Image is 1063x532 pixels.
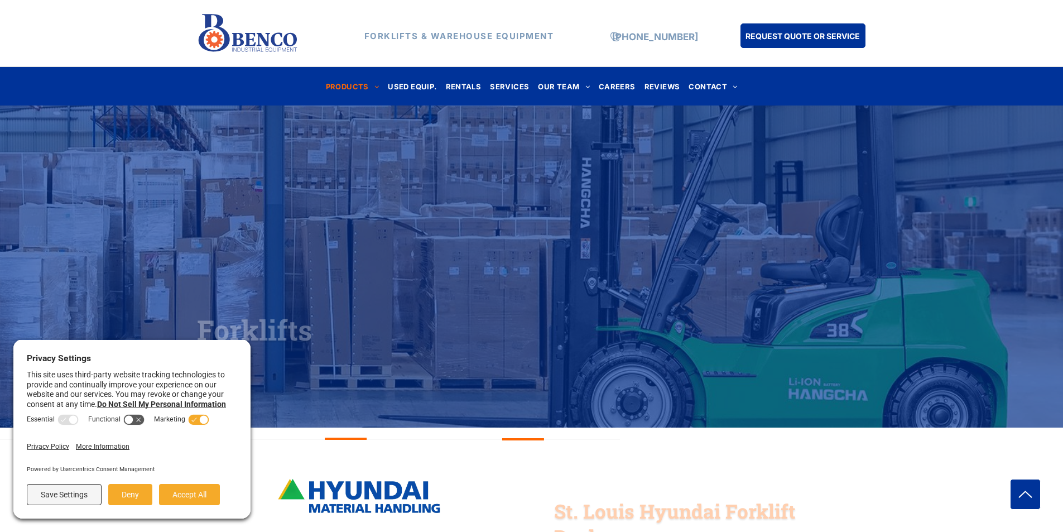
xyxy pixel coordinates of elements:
a: REQUEST QUOTE OR SERVICE [740,23,865,48]
a: USED EQUIP. [383,79,441,94]
a: REVIEWS [640,79,685,94]
a: CAREERS [594,79,640,94]
img: bencoindustrial [275,477,442,515]
a: [PHONE_NUMBER] [612,31,698,42]
a: RENTALS [441,79,486,94]
span: Forklifts [197,311,312,348]
a: OUR TEAM [533,79,594,94]
strong: FORKLIFTS & WAREHOUSE EQUIPMENT [364,31,554,41]
a: SERVICES [485,79,533,94]
a: PRODUCTS [321,79,384,94]
a: CONTACT [684,79,742,94]
span: REQUEST QUOTE OR SERVICE [745,26,860,46]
